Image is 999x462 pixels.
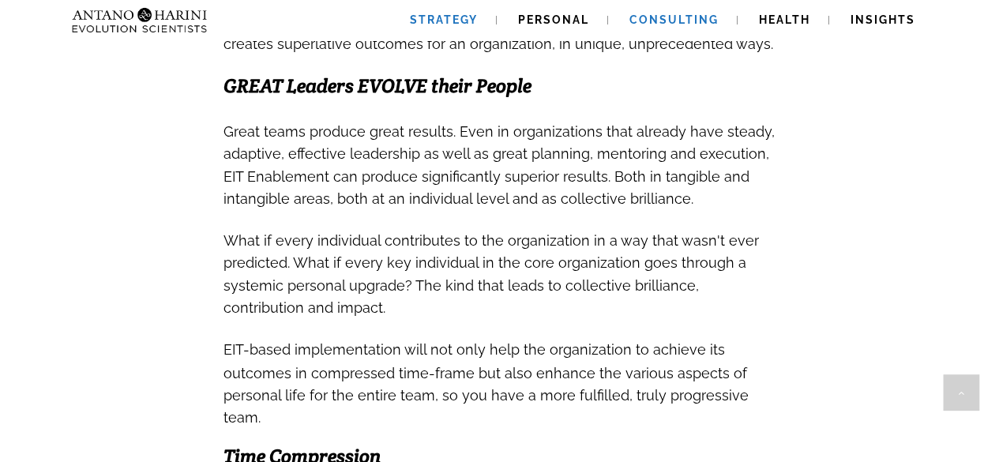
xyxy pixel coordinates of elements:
[223,341,749,425] span: EIT-based implementation will not only help the organization to achieve its outcomes in compresse...
[410,13,478,26] span: Strategy
[518,13,589,26] span: Personal
[629,13,719,26] span: Consulting
[851,13,915,26] span: Insights
[223,73,531,98] span: GREAT Leaders EVOLVE their People
[223,123,775,207] span: Great teams produce great results. Even in organizations that already have steady, adaptive, effe...
[223,232,759,316] span: What if every individual contributes to the organization in a way that wasn't ever predicted. Wha...
[223,13,773,52] span: This unique whole-life integration with targeted focus on business outcomes creates superlative o...
[759,13,810,26] span: Health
